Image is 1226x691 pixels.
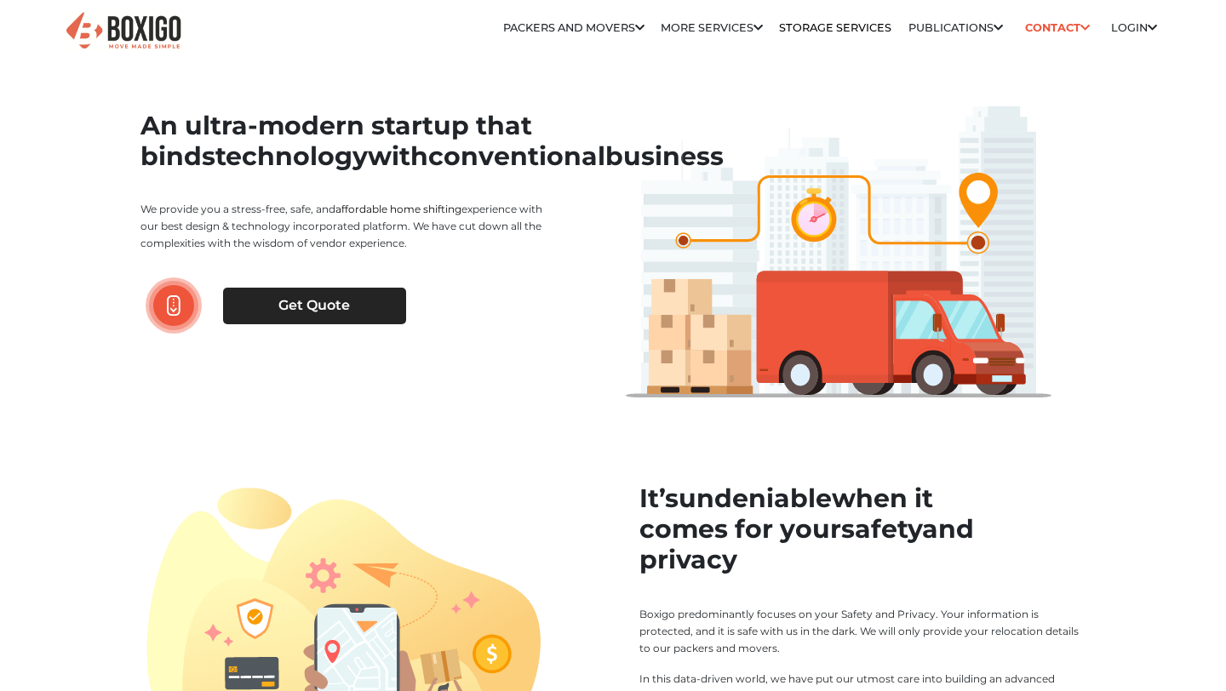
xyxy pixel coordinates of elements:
p: We provide you a stress-free, safe, and experience with our best design & technology incorporated... [140,201,554,252]
p: Boxigo predominantly focuses on your Safety and Privacy. Your information is protected, and it is... [639,606,1086,657]
a: Publications [908,21,1003,34]
a: Packers and Movers [503,21,645,34]
a: Get Quote [223,288,406,323]
span: safety [841,513,922,545]
img: boxigo_aboutus_truck_nav [626,106,1051,397]
a: Contact [1019,14,1095,41]
span: conventional [428,140,605,172]
a: More services [661,21,763,34]
span: technology [215,140,368,172]
a: Login [1111,21,1157,34]
span: undeniable [679,483,832,514]
a: Storage Services [779,21,891,34]
img: boxigo_packers_and_movers_scroll [167,295,180,317]
img: Boxigo [64,10,183,52]
a: affordable home shifting [335,203,461,215]
h2: It’s when it comes for your and [639,483,1086,575]
h1: An ultra-modern startup that binds with business [140,111,554,172]
span: privacy [639,544,737,575]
